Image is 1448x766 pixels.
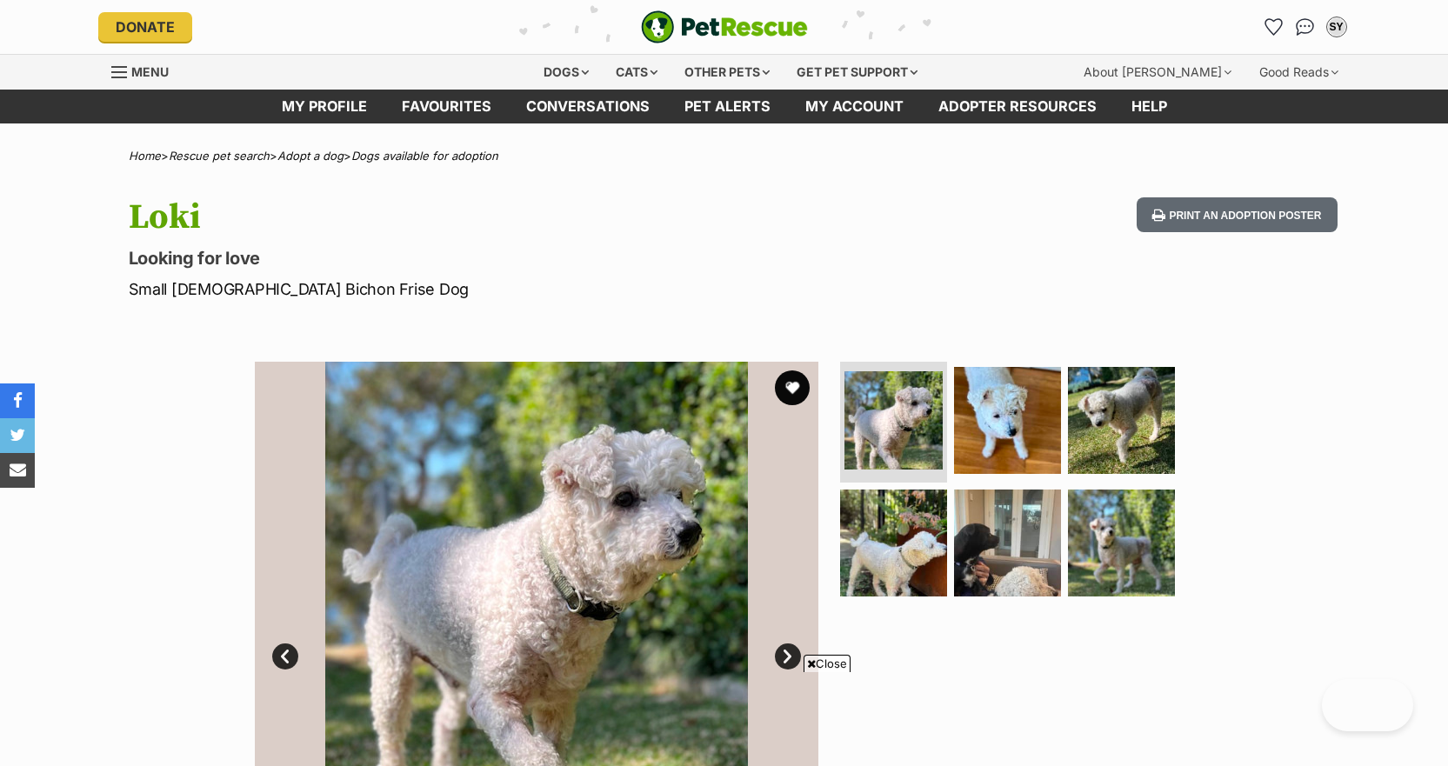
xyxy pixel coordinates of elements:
div: About [PERSON_NAME] [1071,55,1244,90]
a: Adopt a dog [277,149,344,163]
img: Photo of Loki [954,367,1061,474]
span: Close [804,655,851,672]
button: Print an adoption poster [1137,197,1337,233]
img: Photo of Loki [840,490,947,596]
a: Next [775,643,801,669]
a: Favourites [1260,13,1288,41]
a: Home [129,149,161,163]
img: Photo of Loki [954,490,1061,596]
div: Dogs [531,55,601,90]
a: Adopter resources [921,90,1114,123]
ul: Account quick links [1260,13,1351,41]
div: > > > [85,150,1364,163]
span: Menu [131,64,169,79]
div: Cats [604,55,670,90]
img: Photo of Loki [844,371,943,470]
div: Good Reads [1247,55,1351,90]
a: Prev [272,643,298,669]
a: My profile [264,90,384,123]
p: Small [DEMOGRAPHIC_DATA] Bichon Frise Dog [129,277,864,301]
a: Conversations [1291,13,1319,41]
a: Pet alerts [667,90,788,123]
iframe: Advertisement [408,679,1041,757]
img: Photo of Loki [1068,490,1175,596]
a: Rescue pet search [169,149,270,163]
img: logo-e224e6f780fb5917bec1dbf3a21bbac754714ae5b6737aabdf751b685950b380.svg [641,10,808,43]
a: Favourites [384,90,509,123]
div: SY [1328,18,1345,36]
button: My account [1323,13,1351,41]
a: PetRescue [641,10,808,43]
iframe: Help Scout Beacon - Open [1322,679,1413,731]
h1: Loki [129,197,864,237]
a: Help [1114,90,1184,123]
div: Other pets [672,55,782,90]
a: conversations [509,90,667,123]
a: My account [788,90,921,123]
p: Looking for love [129,246,864,270]
a: Donate [98,12,192,42]
img: Photo of Loki [1068,367,1175,474]
img: chat-41dd97257d64d25036548639549fe6c8038ab92f7586957e7f3b1b290dea8141.svg [1296,18,1314,36]
button: favourite [775,370,810,405]
a: Dogs available for adoption [351,149,498,163]
a: Menu [111,55,181,86]
div: Get pet support [784,55,930,90]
